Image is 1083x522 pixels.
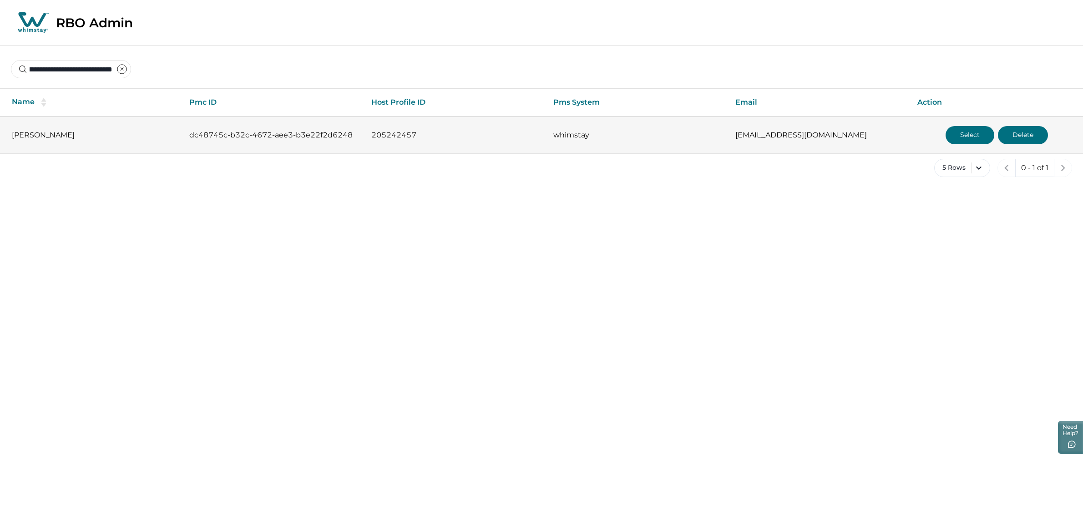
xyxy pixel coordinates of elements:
[728,89,910,117] th: Email
[1021,163,1048,172] p: 0 - 1 of 1
[1015,159,1054,177] button: 0 - 1 of 1
[998,126,1048,144] button: Delete
[371,131,539,140] p: 205242457
[1054,159,1072,177] button: next page
[546,89,728,117] th: Pms System
[553,131,721,140] p: whimstay
[934,159,990,177] button: 5 Rows
[35,98,53,107] button: sorting
[364,89,546,117] th: Host Profile ID
[113,60,131,78] button: clear input
[910,89,1083,117] th: Action
[182,89,364,117] th: Pmc ID
[946,126,994,144] button: Select
[735,131,903,140] p: [EMAIL_ADDRESS][DOMAIN_NAME]
[189,131,357,140] p: dc48745c-b32c-4672-aee3-b3e22f2d6248
[997,159,1016,177] button: previous page
[56,15,133,30] p: RBO Admin
[12,131,175,140] p: [PERSON_NAME]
